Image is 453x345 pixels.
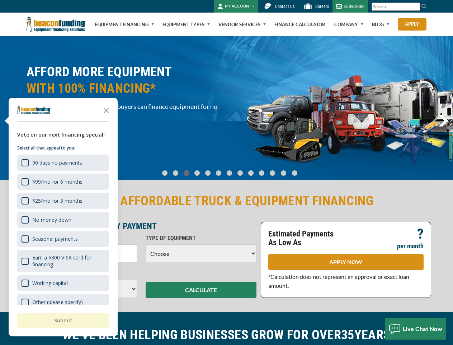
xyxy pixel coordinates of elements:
[203,170,212,176] a: Go To Slide 4
[315,4,329,9] span: Careers
[341,327,354,342] span: 35
[417,230,424,238] p: ?
[27,102,222,120] span: For a limited time, well-qualified buyers can finance equipment for no money down*.
[438,115,448,126] a: next
[95,13,154,36] a: Equipment Financing
[99,103,113,117] button: Close the survey
[32,216,71,223] div: No money down
[17,174,109,190] div: $99/mo for 6 months
[268,230,342,247] p: Estimated Payments As Low As
[17,155,109,171] div: 90 days no payments
[17,144,109,152] p: Select all that appeal to you:
[403,325,443,332] span: Live Chat Now
[171,170,180,176] a: Go To Slide 1
[32,299,83,305] div: Other (please specify)
[32,197,82,204] div: $25/mo for 3 months
[214,170,223,176] a: Go To Slide 5
[268,273,409,289] span: *Calculation does not represent an approval or exact loan amount.
[290,170,299,176] a: Go To Slide 12
[27,327,427,343] h2: WE'VE BEEN HELPING BUSINESSES GROW FOR OVER YEARS
[246,170,255,176] a: Go To Slide 8
[17,275,109,291] div: Working capital
[412,4,418,10] a: Clear search text
[5,115,14,126] a: previous
[385,318,446,340] button: Live Chat Now
[27,64,222,97] h2: AFFORD MORE EQUIPMENT
[236,170,244,176] a: Go To Slide 7
[146,234,256,243] p: TYPE OF EQUIPMENT
[218,13,266,36] a: Vendor Services
[32,235,78,242] div: Seasonal payments
[268,170,277,176] a: Go To Slide 10
[372,13,389,36] a: Blog
[257,170,266,176] a: Go To Slide 9
[182,170,190,176] a: Go To Slide 2
[27,222,256,230] p: ESTIMATE YOUR MONTHLY PAYMENT
[5,115,14,126] img: Left Navigator
[421,3,427,9] img: Search
[397,242,424,250] p: per month
[32,178,82,185] div: $99/mo for 6 months
[398,18,426,31] a: Apply
[17,106,51,114] img: Company logo
[372,3,420,11] input: Search
[17,231,109,247] div: Seasonal payments
[438,115,448,126] img: Right Navigator
[27,193,427,209] h2: FAST & AFFORDABLE TRUCK & EQUIPMENT FINANCING
[32,280,68,286] div: Working capital
[225,170,233,176] a: Go To Slide 6
[193,170,201,176] a: Go To Slide 3
[17,131,109,139] div: Vote on our next financing special!
[17,250,109,272] div: Earn a $300 VISA card for financing
[160,170,169,176] a: Go To Slide 0
[268,254,424,270] a: APPLY NOW
[32,159,82,166] div: 90 days no payments
[32,254,105,268] div: Earn a $300 VISA card for financing
[17,212,109,228] div: No money down
[17,193,109,209] div: $25/mo for 3 months
[27,13,86,36] img: Beacon Funding Corporation logo
[279,170,288,176] a: Go To Slide 11
[17,313,109,328] button: Submit
[334,13,363,36] a: Company
[274,13,325,36] a: Finance Calculator
[9,98,118,336] div: Survey
[275,4,294,9] span: Contact Us
[27,80,222,97] span: WITH 100% FINANCING*
[146,282,256,298] button: CALCULATE
[17,294,109,310] div: Other (please specify)
[162,13,210,36] a: Equipment Types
